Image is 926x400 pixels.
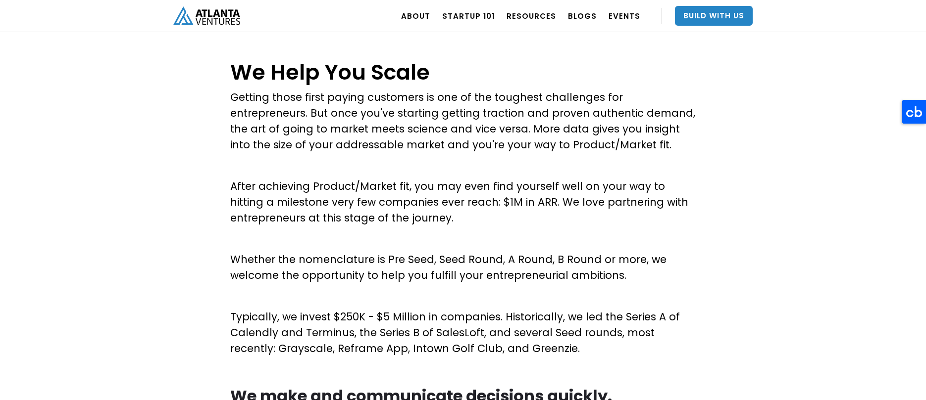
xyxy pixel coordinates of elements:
[230,60,696,85] h1: We Help You Scale
[401,2,430,30] a: ABOUT
[230,288,696,304] p: ‍
[230,231,696,247] p: ‍
[609,2,640,30] a: EVENTS
[230,158,696,174] p: ‍
[230,309,696,356] p: Typically, we invest $250K - $5 Million in companies. Historically, we led the Series A of Calend...
[230,178,696,226] p: After achieving Product/Market fit, you may even find yourself well on your way to hitting a mile...
[507,2,556,30] a: RESOURCES
[675,6,753,26] a: Build With Us
[568,2,597,30] a: BLOGS
[442,2,495,30] a: Startup 101
[230,252,696,283] p: Whether the nomenclature is Pre Seed, Seed Round, A Round, B Round or more, we welcome the opport...
[230,361,696,377] p: ‍
[230,89,696,153] p: Getting those first paying customers is one of the toughest challenges for entrepreneurs. But onc...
